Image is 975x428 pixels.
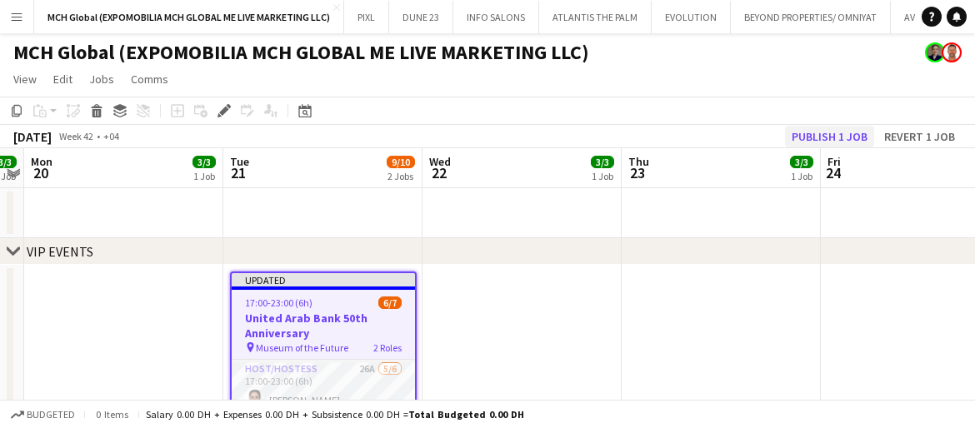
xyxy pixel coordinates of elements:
button: INFO SALONS [453,1,539,33]
span: Comms [131,72,168,87]
span: 3/3 [591,156,614,168]
button: Revert 1 job [877,126,962,147]
button: DUNE 23 [389,1,453,33]
span: 0 items [92,408,132,421]
h3: United Arab Bank 50th Anniversary [232,311,415,341]
span: Jobs [89,72,114,87]
span: 2 Roles [373,341,402,354]
button: EVOLUTION [652,1,731,33]
span: 9/10 [387,156,415,168]
span: Fri [827,154,841,169]
a: Edit [47,68,79,90]
button: MCH Global (EXPOMOBILIA MCH GLOBAL ME LIVE MARKETING LLC) [34,1,344,33]
span: Edit [53,72,72,87]
button: ATLANTIS THE PALM [539,1,652,33]
span: 23 [626,163,649,182]
h1: MCH Global (EXPOMOBILIA MCH GLOBAL ME LIVE MARKETING LLC) [13,40,589,65]
div: Updated [232,273,415,286]
a: Comms [124,68,175,90]
div: VIP EVENTS [27,243,93,260]
a: View [7,68,43,90]
div: 1 Job [193,170,215,182]
app-user-avatar: Yuliia Antokhina [925,42,945,62]
span: Budgeted [27,409,75,421]
app-user-avatar: David O Connor [942,42,962,62]
span: 24 [825,163,841,182]
span: 3/3 [192,156,216,168]
span: Wed [429,154,451,169]
span: View [13,72,37,87]
span: Mon [31,154,52,169]
div: 1 Job [592,170,613,182]
span: 20 [28,163,52,182]
span: 22 [427,163,451,182]
div: 1 Job [791,170,812,182]
button: Publish 1 job [785,126,874,147]
span: Tue [230,154,249,169]
div: 2 Jobs [387,170,414,182]
span: 3/3 [790,156,813,168]
div: +04 [103,130,119,142]
button: PIXL [344,1,389,33]
button: Budgeted [8,406,77,424]
span: Museum of the Future [256,341,348,354]
span: 17:00-23:00 (6h) [245,296,312,309]
span: 21 [227,163,249,182]
div: Salary 0.00 DH + Expenses 0.00 DH + Subsistence 0.00 DH = [146,408,524,421]
span: Thu [628,154,649,169]
span: 6/7 [378,296,402,309]
div: [DATE] [13,128,52,145]
span: Week 42 [55,130,97,142]
a: Jobs [82,68,121,90]
span: Total Budgeted 0.00 DH [408,408,524,421]
button: BEYOND PROPERTIES/ OMNIYAT [731,1,891,33]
